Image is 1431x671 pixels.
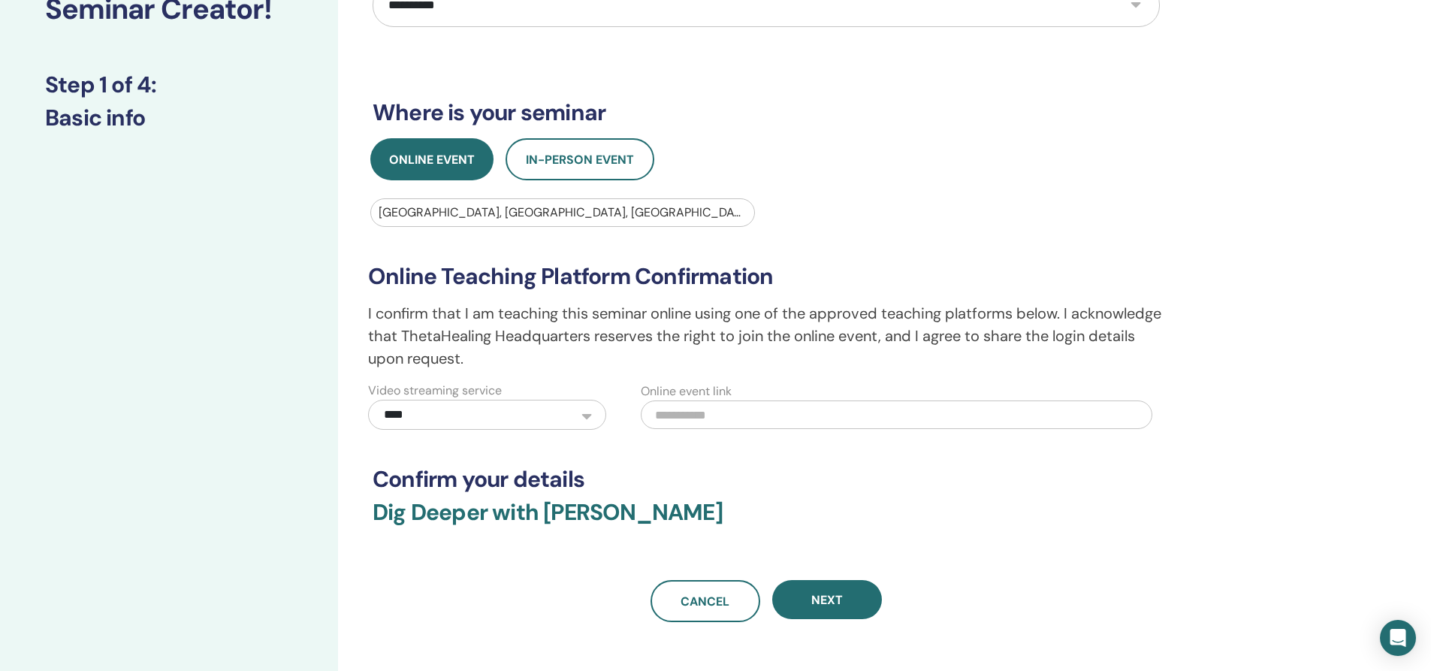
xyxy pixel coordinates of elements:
button: Next [772,580,882,619]
div: Open Intercom Messenger [1380,620,1416,656]
h3: Basic info [45,104,293,131]
label: Online event link [641,382,732,400]
button: In-Person Event [506,138,654,180]
span: Next [811,592,843,608]
h3: Where is your seminar [373,99,1160,126]
span: Cancel [681,594,729,609]
button: Online Event [370,138,494,180]
h3: Confirm your details [373,466,1160,493]
h3: Online Teaching Platform Confirmation [368,263,1164,290]
span: In-Person Event [526,152,634,168]
span: Online Event [389,152,475,168]
h3: Dig Deeper with [PERSON_NAME] [373,499,1160,544]
a: Cancel [651,580,760,622]
label: Video streaming service [368,382,502,400]
h3: Step 1 of 4 : [45,71,293,98]
p: I confirm that I am teaching this seminar online using one of the approved teaching platforms bel... [368,302,1164,370]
